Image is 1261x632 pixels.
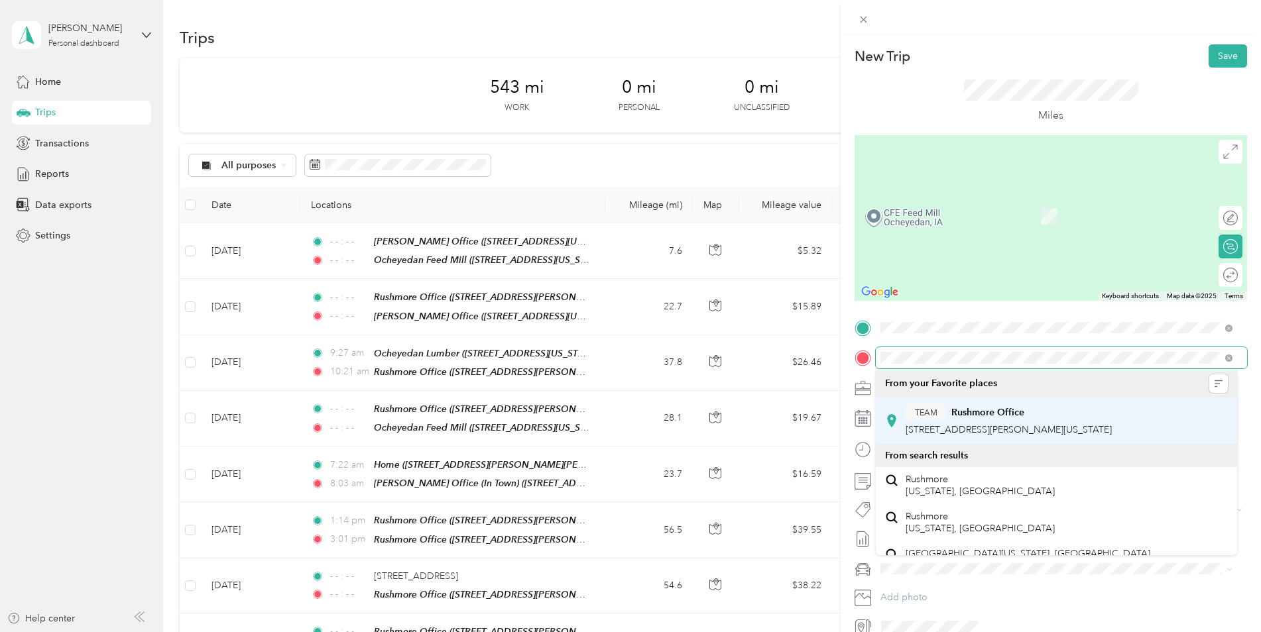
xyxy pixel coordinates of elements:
[858,284,902,301] a: Open this area in Google Maps (opens a new window)
[1167,292,1217,299] span: Map data ©2025
[1038,107,1063,124] p: Miles
[1102,291,1159,301] button: Keyboard shortcuts
[876,588,1247,607] button: Add photo
[951,407,1024,419] strong: Rushmore Office
[885,450,968,461] span: From search results
[906,424,1112,435] span: [STREET_ADDRESS][PERSON_NAME][US_STATE]
[885,378,997,390] span: From your Favorite places
[858,284,902,301] img: Google
[906,404,947,421] button: TEAM
[906,511,1055,534] span: Rushmore [US_STATE], [GEOGRAPHIC_DATA]
[1187,558,1261,632] iframe: Everlance-gr Chat Button Frame
[906,548,1150,560] span: [GEOGRAPHIC_DATA][US_STATE], [GEOGRAPHIC_DATA]
[1209,44,1247,68] button: Save
[915,407,937,419] span: TEAM
[855,47,910,66] p: New Trip
[906,474,1055,497] span: Rushmore [US_STATE], [GEOGRAPHIC_DATA]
